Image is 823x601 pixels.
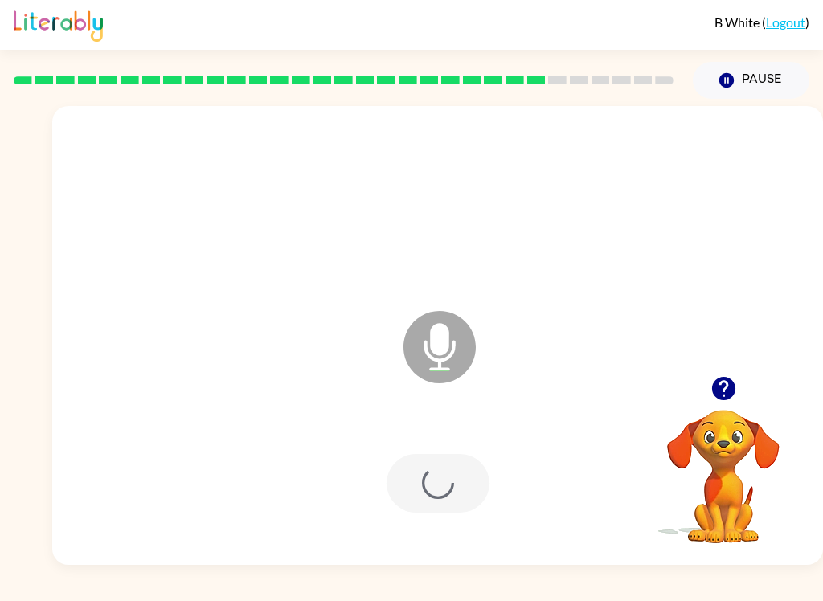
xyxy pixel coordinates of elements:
[643,385,804,546] video: Your browser must support playing .mp4 files to use Literably. Please try using another browser.
[766,14,805,30] a: Logout
[693,62,809,99] button: Pause
[714,14,809,30] div: ( )
[14,6,103,42] img: Literably
[714,14,762,30] span: B White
